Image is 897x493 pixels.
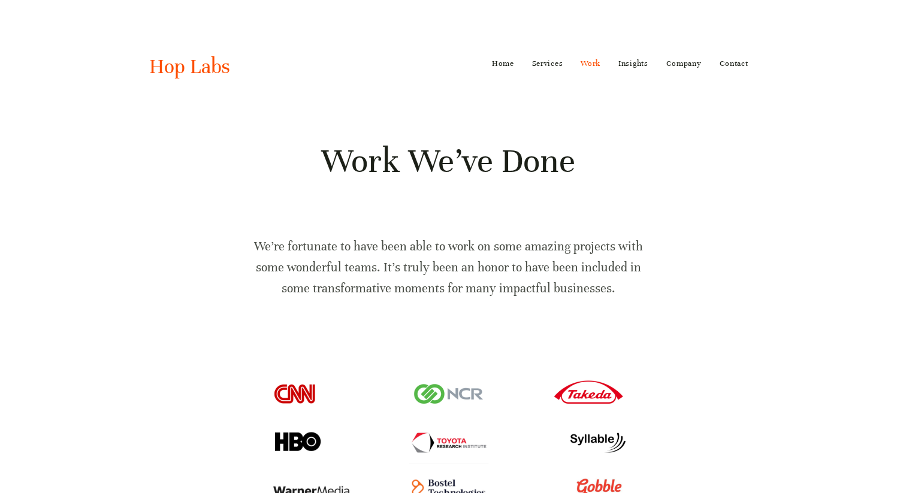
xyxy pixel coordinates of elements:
a: Home [492,54,514,73]
p: We’re fortunate to have been able to work on some amazing projects with some wonderful teams. It’... [252,236,645,300]
a: Insights [618,54,648,73]
h1: Work We’ve Done [252,140,645,183]
a: Services [532,54,563,73]
a: Hop Labs [149,54,230,79]
a: Work [581,54,600,73]
a: Contact [720,54,748,73]
a: Company [666,54,702,73]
